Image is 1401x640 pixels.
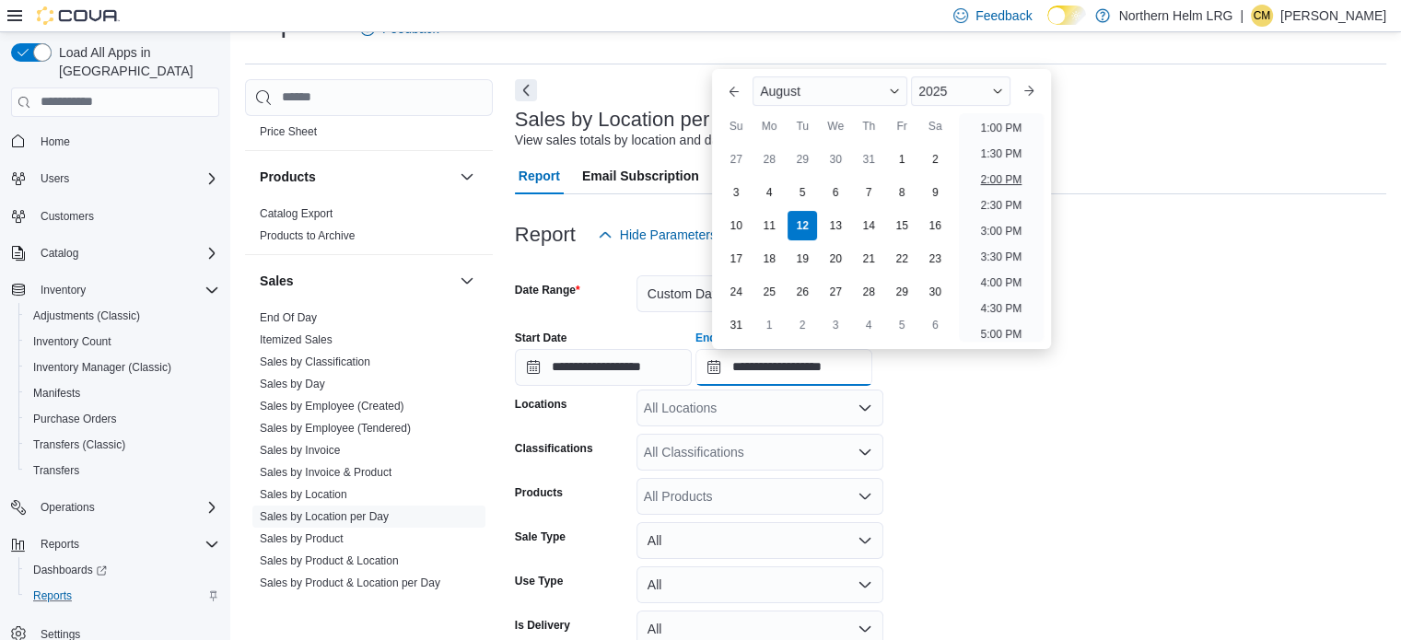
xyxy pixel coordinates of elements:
div: day-29 [788,145,817,174]
div: day-14 [854,211,883,240]
div: day-4 [754,178,784,207]
div: Th [854,111,883,141]
button: Users [33,168,76,190]
div: day-3 [721,178,751,207]
a: Inventory Manager (Classic) [26,356,179,378]
div: day-30 [821,145,850,174]
a: Home [33,131,77,153]
span: Transfers [26,460,219,482]
span: Email Subscription [582,157,699,194]
button: Catalog [33,242,86,264]
div: August, 2025 [719,143,952,342]
a: Sales by Classification [260,355,370,368]
span: Transfers [33,463,79,478]
div: day-16 [920,211,950,240]
div: day-18 [754,244,784,273]
h3: Report [515,224,576,246]
input: Press the down key to enter a popover containing a calendar. Press the escape key to close the po... [695,349,872,386]
a: Transfers [26,460,87,482]
span: Operations [33,496,219,518]
div: day-21 [854,244,883,273]
div: Pricing [245,121,493,150]
a: Catalog Export [260,207,333,220]
div: day-6 [821,178,850,207]
input: Dark Mode [1047,6,1086,25]
button: Inventory [4,277,227,303]
div: day-11 [754,211,784,240]
button: Open list of options [858,401,872,415]
div: day-28 [754,145,784,174]
button: Transfers (Classic) [18,432,227,458]
button: Previous Month [719,76,749,106]
span: Sales by Location [260,487,347,502]
p: [PERSON_NAME] [1280,5,1386,27]
span: Sales by Location per Day [260,509,389,524]
p: | [1240,5,1243,27]
h3: Products [260,168,316,186]
div: day-22 [887,244,916,273]
button: All [636,566,883,603]
span: Inventory Count [26,331,219,353]
button: All [636,522,883,559]
a: Dashboards [26,559,114,581]
span: Sales by Product [260,531,344,546]
span: Users [41,171,69,186]
span: Manifests [33,386,80,401]
div: day-8 [887,178,916,207]
button: Manifests [18,380,227,406]
div: day-31 [854,145,883,174]
a: End Of Day [260,311,317,324]
span: Sales by Product & Location per Day [260,576,440,590]
div: day-3 [821,310,850,340]
button: Transfers [18,458,227,483]
button: Reports [33,533,87,555]
div: day-19 [788,244,817,273]
span: Products to Archive [260,228,355,243]
div: day-2 [920,145,950,174]
a: Inventory Count [26,331,119,353]
div: day-28 [854,277,883,307]
div: day-23 [920,244,950,273]
div: day-17 [721,244,751,273]
button: Hide Parameters [590,216,724,253]
button: Reports [4,531,227,557]
a: Price Sheet [260,125,317,138]
label: Locations [515,397,567,412]
div: Tu [788,111,817,141]
a: Sales by Location [260,488,347,501]
li: 2:00 PM [974,169,1030,191]
span: Transfers (Classic) [33,437,125,452]
span: Users [33,168,219,190]
div: day-29 [887,277,916,307]
button: Operations [33,496,102,518]
span: Customers [41,209,94,224]
a: Purchase Orders [26,408,124,430]
button: Products [456,166,478,188]
span: Operations [41,500,95,515]
li: 1:30 PM [974,143,1030,165]
span: Manifests [26,382,219,404]
button: Open list of options [858,489,872,504]
a: Sales by Invoice & Product [260,466,391,479]
div: day-31 [721,310,751,340]
img: Cova [37,6,120,25]
button: Inventory Count [18,329,227,355]
span: Adjustments (Classic) [26,305,219,327]
div: day-4 [854,310,883,340]
span: Purchase Orders [26,408,219,430]
li: 2:30 PM [974,194,1030,216]
button: Products [260,168,452,186]
span: Load All Apps in [GEOGRAPHIC_DATA] [52,43,219,80]
label: Date Range [515,283,580,297]
div: Courtney Metson [1251,5,1273,27]
span: Sales by Product & Location [260,553,399,568]
div: day-26 [788,277,817,307]
span: Sales by Invoice [260,443,340,458]
div: Mo [754,111,784,141]
span: Sales by Invoice & Product [260,465,391,480]
a: Adjustments (Classic) [26,305,147,327]
div: day-27 [721,145,751,174]
span: 2025 [918,84,947,99]
span: Adjustments (Classic) [33,308,140,323]
span: Hide Parameters [620,226,717,244]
